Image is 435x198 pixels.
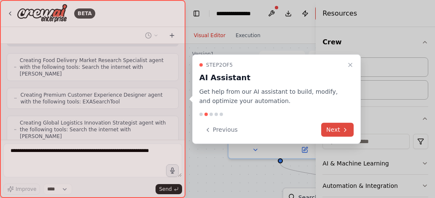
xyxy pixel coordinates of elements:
[206,61,233,68] span: Step 2 of 5
[199,71,344,83] h3: AI Assistant
[191,8,202,19] button: Hide left sidebar
[345,60,355,70] button: Close walkthrough
[199,123,243,137] button: Previous
[321,123,354,137] button: Next
[199,87,344,106] p: Get help from our AI assistant to build, modify, and optimize your automation.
